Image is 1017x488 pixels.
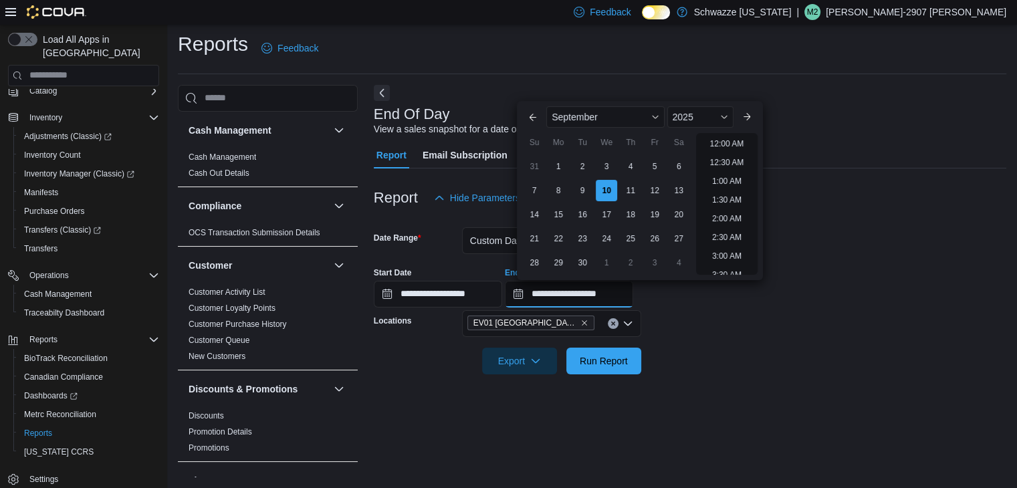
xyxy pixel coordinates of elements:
span: Purchase Orders [19,203,159,219]
div: day-31 [524,156,545,177]
a: Transfers [19,241,63,257]
span: EV01 [GEOGRAPHIC_DATA] [473,316,578,330]
button: Open list of options [623,318,633,329]
button: Transfers [13,239,164,258]
span: September [552,112,597,122]
button: Purchase Orders [13,202,164,221]
span: Settings [29,474,58,485]
span: Inventory [24,110,159,126]
span: Dashboards [24,390,78,401]
h3: Finance [189,474,224,487]
div: day-17 [596,204,617,225]
span: Metrc Reconciliation [19,406,159,422]
ul: Time [696,133,757,275]
input: Press the down key to open a popover containing a calendar. [374,281,502,308]
span: Canadian Compliance [24,372,103,382]
span: Customer Queue [189,335,249,346]
button: Manifests [13,183,164,202]
h1: Reports [178,31,248,57]
div: day-13 [668,180,689,201]
span: Transfers [24,243,58,254]
span: Catalog [29,86,57,96]
input: Dark Mode [642,5,670,19]
span: Washington CCRS [19,444,159,460]
div: day-4 [620,156,641,177]
div: Tu [572,132,593,153]
button: Catalog [24,83,62,99]
div: day-27 [668,228,689,249]
h3: Customer [189,259,232,272]
a: Inventory Count [19,147,86,163]
button: Compliance [331,198,347,214]
button: Inventory [24,110,68,126]
div: Customer [178,284,358,370]
span: Run Report [580,354,628,368]
span: Cash Out Details [189,168,249,178]
a: Feedback [256,35,324,62]
div: day-18 [620,204,641,225]
div: day-16 [572,204,593,225]
button: BioTrack Reconciliation [13,349,164,368]
div: Matthew-2907 Padilla [804,4,820,20]
span: Adjustments (Classic) [19,128,159,144]
button: Custom Date [462,227,641,254]
div: day-5 [644,156,665,177]
a: Customer Purchase History [189,320,287,329]
button: Customer [189,259,328,272]
a: Traceabilty Dashboard [19,305,110,321]
button: Reports [13,424,164,443]
span: Catalog [24,83,159,99]
span: Report [376,142,407,168]
a: Adjustments (Classic) [19,128,117,144]
span: Manifests [19,185,159,201]
div: Button. Open the month selector. September is currently selected. [546,106,664,128]
span: Hide Parameters [450,191,520,205]
span: New Customers [189,351,245,362]
a: Cash Out Details [189,168,249,178]
div: Fr [644,132,665,153]
div: View a sales snapshot for a date or date range. [374,122,570,136]
button: Clear input [608,318,618,329]
a: Transfers (Classic) [13,221,164,239]
a: Promotion Details [189,427,252,437]
li: 2:30 AM [707,229,747,245]
span: Inventory Manager (Classic) [19,166,159,182]
span: [US_STATE] CCRS [24,447,94,457]
span: Purchase Orders [24,206,85,217]
div: Sa [668,132,689,153]
span: Transfers (Classic) [24,225,101,235]
a: Promotions [189,443,229,453]
button: Cash Management [189,124,328,137]
a: OCS Transaction Submission Details [189,228,320,237]
div: day-20 [668,204,689,225]
span: Dark Mode [642,19,643,20]
button: Finance [189,474,328,487]
button: Previous Month [522,106,544,128]
span: Inventory [29,112,62,123]
div: day-6 [668,156,689,177]
div: day-4 [668,252,689,273]
div: day-7 [524,180,545,201]
h3: End Of Day [374,106,450,122]
span: M2 [807,4,818,20]
label: End Date [505,267,540,278]
div: day-23 [572,228,593,249]
span: Cash Management [189,152,256,162]
div: Cash Management [178,149,358,187]
button: Traceabilty Dashboard [13,303,164,322]
button: Export [482,348,557,374]
div: day-8 [548,180,569,201]
label: Date Range [374,233,421,243]
div: Mo [548,132,569,153]
li: 1:00 AM [707,173,747,189]
button: Inventory [3,108,164,127]
a: Transfers (Classic) [19,222,106,238]
span: Dashboards [19,388,159,404]
div: day-26 [644,228,665,249]
span: Operations [24,267,159,283]
div: day-21 [524,228,545,249]
span: Operations [29,270,69,281]
div: day-9 [572,180,593,201]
